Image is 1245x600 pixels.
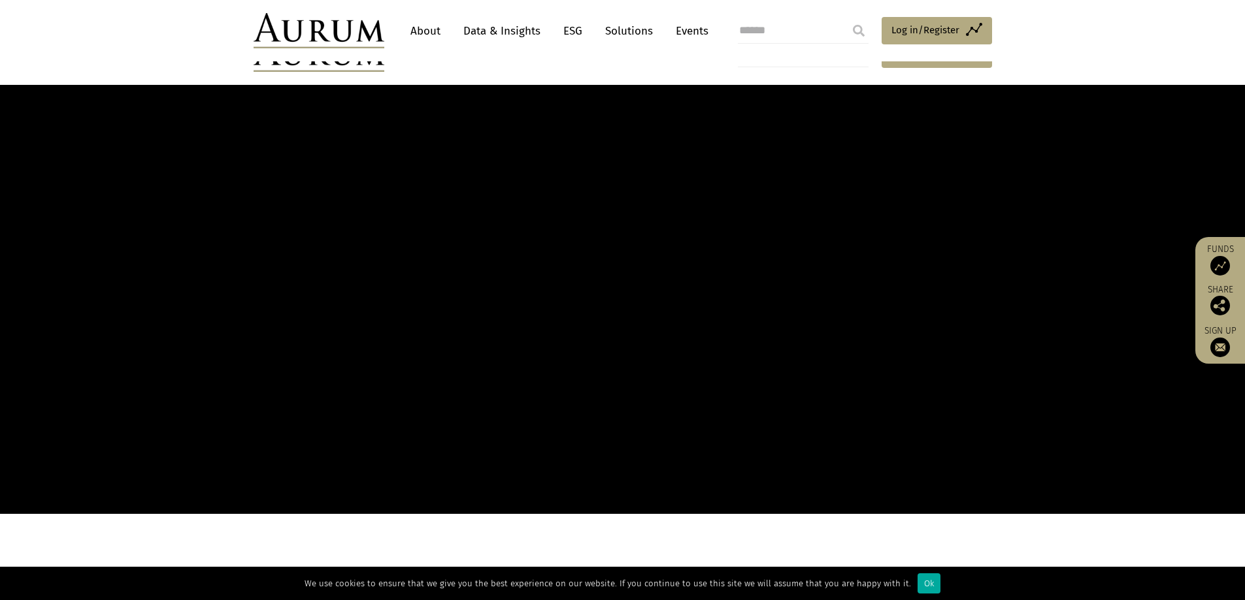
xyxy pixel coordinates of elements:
div: Ok [918,573,940,593]
a: Data & Insights [457,19,547,43]
a: Solutions [599,19,659,43]
span: Log in/Register [891,22,959,38]
img: Share this post [1210,296,1230,315]
a: About [404,19,447,43]
img: Sign up to our newsletter [1210,338,1230,357]
a: Sign up [1202,325,1238,357]
a: Funds [1202,244,1238,276]
input: Submit [846,18,872,44]
img: Access Funds [1210,256,1230,276]
a: Events [669,19,708,43]
div: Share [1202,285,1238,315]
img: Aurum [254,13,384,48]
a: Log in/Register [882,17,992,44]
a: ESG [557,19,589,43]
